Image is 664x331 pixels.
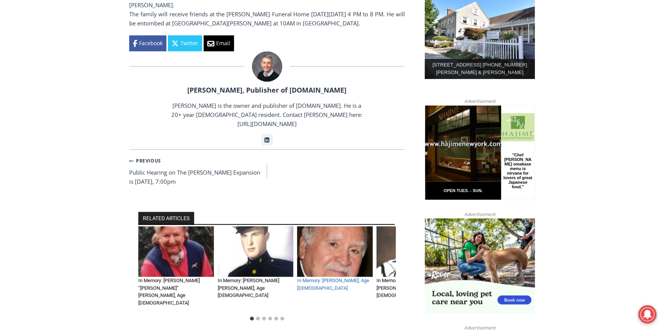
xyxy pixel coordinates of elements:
a: [PERSON_NAME], Publisher of [DOMAIN_NAME] [187,85,346,95]
span: Advertisement [457,211,503,218]
button: Go to slide 2 [256,317,260,320]
h2: RELATED ARTICLES [138,212,194,225]
ul: Select a slide to show [138,315,395,322]
img: Obituary - John James Butler [218,226,293,277]
a: PreviousPublic Hearing on The [PERSON_NAME] Expansion is [DATE], 7:00pm [129,156,267,186]
a: Open Tues. - Sun. [PHONE_NUMBER] [0,76,76,95]
a: Facebook [129,35,166,51]
div: 3 of 6 [297,226,373,312]
button: Go to slide 6 [280,317,284,320]
a: In Memory: [PERSON_NAME] “[PERSON_NAME]” [PERSON_NAME], Age [DEMOGRAPHIC_DATA] [138,277,200,306]
p: [PERSON_NAME] is the owner and publisher of [DOMAIN_NAME]. He is a 20+ year [DEMOGRAPHIC_DATA] re... [171,101,364,128]
div: 2 of 6 [218,226,293,312]
a: Intern @ [DOMAIN_NAME] [183,74,368,95]
div: [STREET_ADDRESS] [PHONE_NUMBER] [PERSON_NAME] & [PERSON_NAME] [425,59,535,79]
div: 1 of 6 [138,226,214,312]
span: Intern @ [DOMAIN_NAME] [199,76,352,93]
a: In Memory: [PERSON_NAME] [PERSON_NAME], Age [DEMOGRAPHIC_DATA] [376,277,438,298]
a: In Memory: [PERSON_NAME], Age [DEMOGRAPHIC_DATA] [297,277,369,291]
button: Go to slide 5 [274,317,278,320]
div: 4 of 6 [376,226,452,312]
img: Obituary - William G. Borchert [297,226,373,277]
span: Advertisement [457,98,503,105]
small: Previous [129,157,161,164]
img: Obituary - Eleonora -Nora- Kobelt [138,226,214,277]
a: Email [204,35,234,51]
span: Open Tues. - Sun. [PHONE_NUMBER] [2,78,74,107]
a: Twitter [168,35,202,51]
div: The family will receive friends at the [PERSON_NAME] Funeral Home [DATE][DATE] 4 PM to 8 PM. He w... [129,9,405,28]
button: Go to slide 1 [250,317,254,320]
div: Apply Now <> summer and RHS senior internships available [192,0,359,74]
button: Go to slide 4 [268,317,272,320]
button: Go to slide 3 [262,317,266,320]
div: "Chef [PERSON_NAME] omakase menu is nirvana for lovers of great Japanese food." [78,47,108,91]
a: In Memory: [PERSON_NAME] [PERSON_NAME], Age [DEMOGRAPHIC_DATA] [218,277,279,298]
img: Obituary - Carol Lynne Tipton [376,226,452,277]
nav: Posts [129,156,405,186]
